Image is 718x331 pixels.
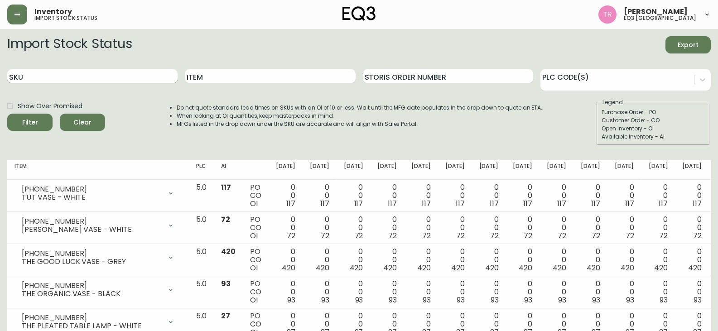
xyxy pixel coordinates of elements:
[592,295,600,305] span: 93
[581,280,600,304] div: 0 0
[485,263,499,273] span: 420
[445,280,465,304] div: 0 0
[7,114,53,131] button: Filter
[513,216,532,240] div: 0 0
[276,280,295,304] div: 0 0
[621,263,634,273] span: 420
[22,193,162,201] div: TUT VASE - WHITE
[615,216,634,240] div: 0 0
[472,160,506,180] th: [DATE]
[660,295,668,305] span: 93
[682,280,702,304] div: 0 0
[316,263,329,273] span: 420
[7,36,132,53] h2: Import Stock Status
[404,160,438,180] th: [DATE]
[355,230,363,241] span: 72
[592,230,600,241] span: 72
[682,216,702,240] div: 0 0
[18,101,82,111] span: Show Over Promised
[547,280,566,304] div: 0 0
[221,278,231,289] span: 93
[422,198,431,209] span: 117
[506,160,540,180] th: [DATE]
[189,276,214,308] td: 5.0
[587,263,600,273] span: 420
[22,249,162,258] div: [PHONE_NUMBER]
[491,295,499,305] span: 93
[479,216,499,240] div: 0 0
[221,311,230,321] span: 27
[250,198,258,209] span: OI
[189,180,214,212] td: 5.0
[389,295,397,305] span: 93
[649,183,668,208] div: 0 0
[615,280,634,304] div: 0 0
[276,248,295,272] div: 0 0
[624,8,688,15] span: [PERSON_NAME]
[607,160,641,180] th: [DATE]
[344,183,363,208] div: 0 0
[321,230,329,241] span: 72
[649,216,668,240] div: 0 0
[250,248,261,272] div: PO CO
[524,295,532,305] span: 93
[602,98,624,106] legend: Legend
[189,244,214,276] td: 5.0
[250,230,258,241] span: OI
[269,160,303,180] th: [DATE]
[625,198,634,209] span: 117
[411,183,431,208] div: 0 0
[310,216,329,240] div: 0 0
[558,295,566,305] span: 93
[34,8,72,15] span: Inventory
[682,248,702,272] div: 0 0
[34,15,97,21] h5: import stock status
[682,183,702,208] div: 0 0
[624,15,696,21] h5: eq3 [GEOGRAPHIC_DATA]
[553,263,566,273] span: 420
[320,198,329,209] span: 117
[411,248,431,272] div: 0 0
[221,214,230,225] span: 72
[344,280,363,304] div: 0 0
[67,117,98,128] span: Clear
[675,160,709,180] th: [DATE]
[22,282,162,290] div: [PHONE_NUMBER]
[591,198,600,209] span: 117
[445,183,465,208] div: 0 0
[513,280,532,304] div: 0 0
[377,216,397,240] div: 0 0
[14,280,182,300] div: [PHONE_NUMBER]THE ORGANIC VASE - BLACK
[649,248,668,272] div: 0 0
[479,183,499,208] div: 0 0
[581,248,600,272] div: 0 0
[344,248,363,272] div: 0 0
[14,248,182,268] div: [PHONE_NUMBER]THE GOOD LUCK VASE - GREY
[177,104,543,112] li: Do not quote standard lead times on SKUs with an OI of 10 or less. Wait until the MFG date popula...
[540,160,573,180] th: [DATE]
[14,216,182,235] div: [PHONE_NUMBER][PERSON_NAME] VASE - WHITE
[573,160,607,180] th: [DATE]
[602,125,705,133] div: Open Inventory - OI
[388,230,397,241] span: 72
[344,216,363,240] div: 0 0
[673,39,704,51] span: Export
[547,183,566,208] div: 0 0
[60,114,105,131] button: Clear
[177,120,543,128] li: MFGs listed in the drop down under the SKU are accurate and will align with Sales Portal.
[377,183,397,208] div: 0 0
[513,183,532,208] div: 0 0
[417,263,431,273] span: 420
[7,160,189,180] th: Item
[524,230,532,241] span: 72
[423,295,431,305] span: 93
[694,295,702,305] span: 93
[22,217,162,225] div: [PHONE_NUMBER]
[615,248,634,272] div: 0 0
[189,160,214,180] th: PLC
[602,116,705,125] div: Customer Order - CO
[286,198,295,209] span: 117
[355,295,363,305] span: 93
[557,198,566,209] span: 117
[490,230,499,241] span: 72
